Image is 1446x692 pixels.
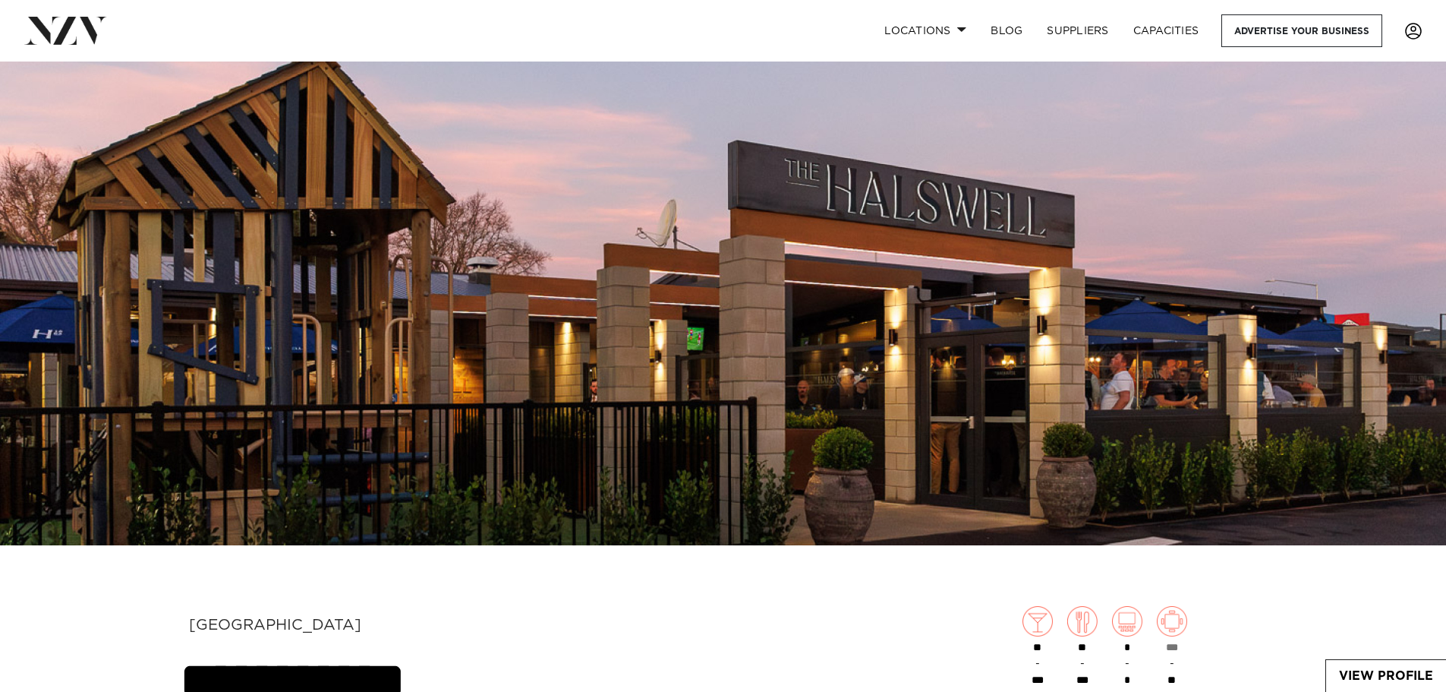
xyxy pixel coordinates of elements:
a: Advertise your business [1221,14,1382,47]
img: nzv-logo.png [24,17,107,44]
div: - [1022,606,1053,687]
img: theatre.png [1112,606,1142,637]
img: cocktail.png [1022,606,1053,637]
img: dining.png [1067,606,1098,637]
div: - [1112,606,1142,687]
a: BLOG [978,14,1035,47]
div: - [1157,606,1187,687]
a: Capacities [1121,14,1211,47]
a: View Profile [1326,660,1446,692]
img: meeting.png [1157,606,1187,637]
a: Locations [872,14,978,47]
a: SUPPLIERS [1035,14,1120,47]
div: [GEOGRAPHIC_DATA] [189,618,534,632]
div: - [1067,606,1098,687]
